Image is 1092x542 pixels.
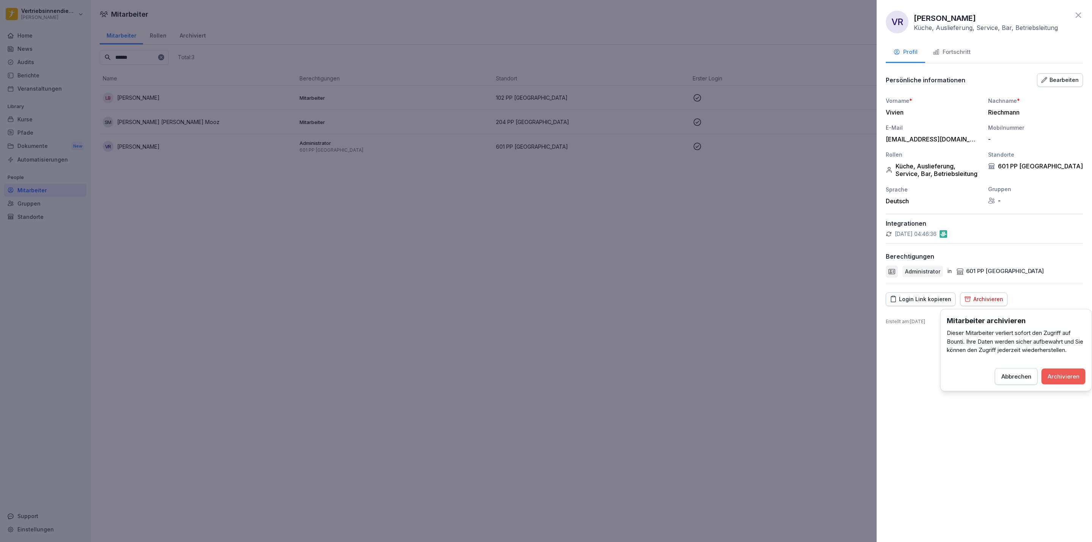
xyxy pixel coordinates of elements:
[960,292,1007,306] button: Archivieren
[886,108,977,116] div: Vivien
[886,220,1083,227] p: Integrationen
[956,267,1044,276] div: 601 PP [GEOGRAPHIC_DATA]
[886,11,908,33] div: VR
[947,316,1086,326] h3: Mitarbeiter archivieren
[988,108,1079,116] div: Riechmann
[964,295,1003,303] div: Archivieren
[947,329,1086,355] p: Dieser Mitarbeiter verliert sofort den Zugriff auf Bounti. Ihre Daten werden sicher aufbewahrt un...
[933,48,971,57] div: Fortschritt
[1001,372,1031,380] div: Abbrechen
[886,97,981,105] div: Vorname
[886,42,925,63] button: Profil
[995,368,1038,385] button: Abbrechen
[988,124,1083,132] div: Mobilnummer
[988,162,1083,170] div: 601 PP [GEOGRAPHIC_DATA]
[886,76,965,84] p: Persönliche informationen
[1037,73,1083,87] button: Bearbeiten
[886,197,981,205] div: Deutsch
[940,230,947,238] img: gastromatic.png
[886,185,981,193] div: Sprache
[895,230,937,238] p: [DATE] 04:46:36
[988,97,1083,105] div: Nachname
[1041,76,1079,84] div: Bearbeiten
[988,135,1079,143] div: -
[886,253,934,260] p: Berechtigungen
[886,151,981,159] div: Rollen
[988,151,1083,159] div: Standorte
[886,135,977,143] div: [EMAIL_ADDRESS][DOMAIN_NAME]
[886,318,1083,325] p: Erstellt am : [DATE]
[1048,372,1079,380] div: Archivieren
[886,292,955,306] button: Login Link kopieren
[886,124,981,132] div: E-Mail
[988,185,1083,193] div: Gruppen
[905,267,940,275] p: Administrator
[925,42,978,63] button: Fortschritt
[914,13,976,24] p: [PERSON_NAME]
[988,197,1083,204] div: -
[1042,368,1086,384] button: Archivieren
[948,267,952,276] p: in
[893,48,918,57] div: Profil
[914,24,1058,31] p: Küche, Auslieferung, Service, Bar, Betriebsleitung
[890,295,951,303] div: Login Link kopieren
[886,162,981,178] div: Küche, Auslieferung, Service, Bar, Betriebsleitung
